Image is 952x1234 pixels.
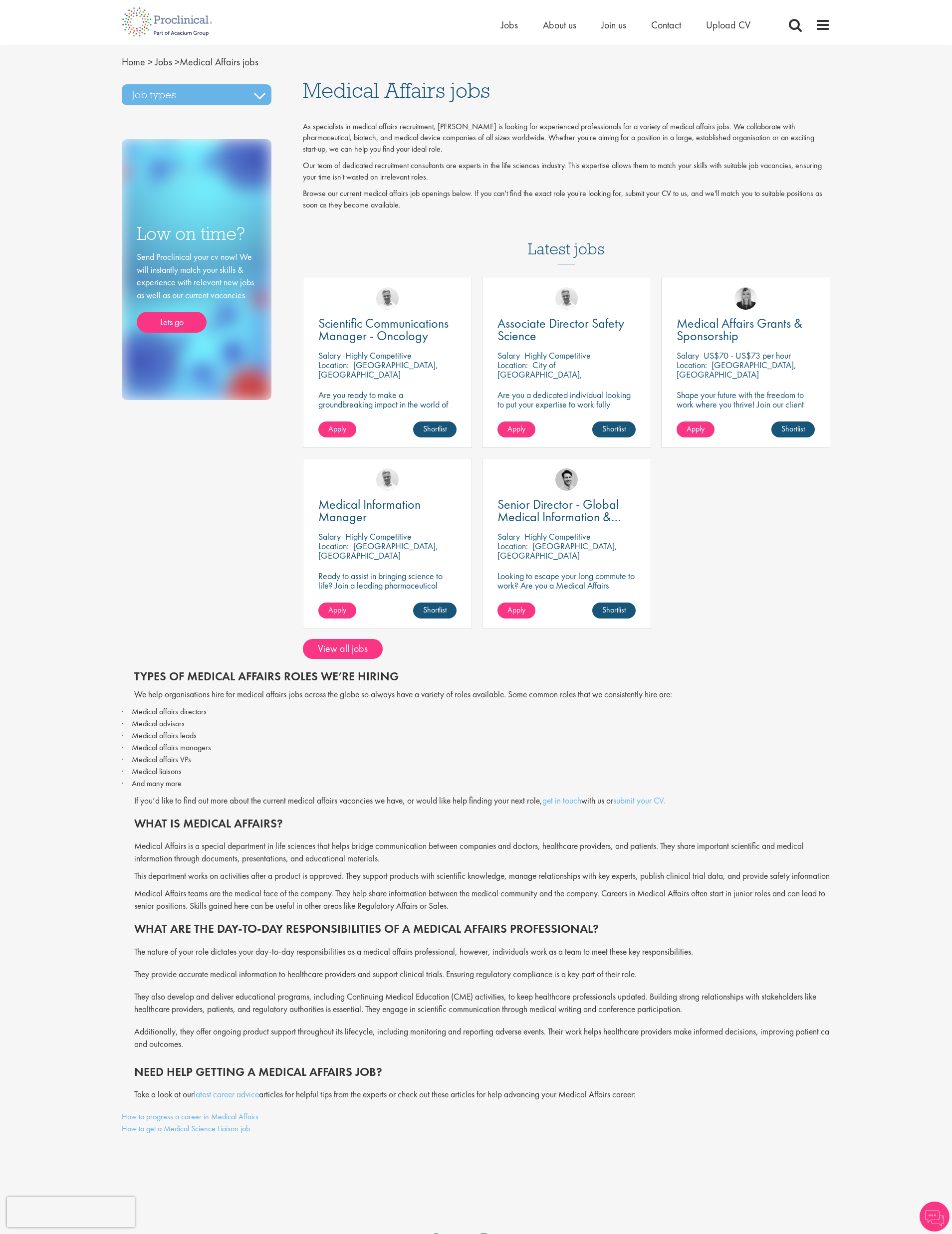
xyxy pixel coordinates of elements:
[122,1111,258,1122] a: How to progress a career in Medical Affairs
[677,317,815,342] a: Medical Affairs Grants & Sponsorship
[134,840,838,865] p: Medical Affairs is a special department in life sciences that helps bridge communication between ...
[677,350,699,361] span: Salary
[413,603,457,618] a: Shortlist
[497,359,582,390] p: City of [GEOGRAPHIC_DATA], [GEOGRAPHIC_DATA]
[497,390,636,437] p: Are you a dedicated individual looking to put your expertise to work fully flexibly in a remote p...
[303,121,831,156] p: As specialists in medical affairs recruitment, [PERSON_NAME] is looking for experienced professio...
[592,603,636,618] a: Shortlist
[613,795,666,806] a: submit your CV.
[122,55,258,68] span: Medical Affairs jobs
[132,742,211,753] span: Medical affairs managers
[134,922,838,935] h2: What are the day-to-day responsibilities of a medical affairs professional?
[122,55,145,68] a: breadcrumb link to Home
[524,531,591,542] p: Highly Competitive
[318,540,438,561] p: [GEOGRAPHIC_DATA], [GEOGRAPHIC_DATA]
[137,224,256,243] h3: Low on time?
[771,421,815,437] a: Shortlist
[318,531,341,542] span: Salary
[122,779,132,788] span: ·
[122,767,132,776] span: ·
[318,350,341,361] span: Salary
[318,603,356,618] a: Apply
[497,571,636,609] p: Looking to escape your long commute to work? Are you a Medical Affairs Professional? Unlock your ...
[318,498,457,523] a: Medical Information Manager
[318,496,421,525] span: Medical Information Manager
[497,350,520,361] span: Salary
[497,317,636,342] a: Associate Director Safety Science
[543,18,576,31] a: About us
[318,315,449,344] span: Scientific Communications Manager - Oncology
[318,421,356,437] a: Apply
[155,55,172,68] a: breadcrumb link to Jobs
[413,421,457,437] a: Shortlist
[134,1088,838,1101] p: Take a look at our articles for helpful tips from the experts or check out these articles for hel...
[497,540,528,552] span: Location:
[734,287,757,310] img: Janelle Jones
[318,359,438,380] p: [GEOGRAPHIC_DATA], [GEOGRAPHIC_DATA]
[134,688,838,701] p: We help organisations hire for medical affairs jobs across the globe so always have a variety of ...
[497,496,621,538] span: Senior Director - Global Medical Information & Medical Affairs
[134,946,838,958] p: The nature of your role dictates your day-to-day responsibilities as a medical affairs profession...
[318,540,349,552] span: Location:
[194,1089,259,1100] a: latest career advice
[328,423,346,434] span: Apply
[555,287,578,310] img: Joshua Bye
[132,778,182,789] span: And many more
[132,754,191,765] span: Medical affairs VPs
[687,423,705,434] span: Apply
[376,468,399,491] img: Joshua Bye
[122,731,132,740] span: ·
[677,390,815,428] p: Shape your future with the freedom to work where you thrive! Join our client with this fully remo...
[677,359,707,371] span: Location:
[137,250,256,333] div: Send Proclinical your cv now! We will instantly match your skills & experience with relevant new ...
[132,706,207,717] span: Medical affairs directors
[497,421,535,437] a: Apply
[677,315,802,344] span: Medical Affairs Grants & Sponsorship
[677,359,796,380] p: [GEOGRAPHIC_DATA], [GEOGRAPHIC_DATA]
[501,18,518,31] a: Jobs
[345,350,412,361] p: Highly Competitive
[497,315,624,344] span: Associate Director Safety Science
[601,18,626,31] a: Join us
[137,312,207,333] a: Lets go
[7,1197,135,1227] iframe: reCAPTCHA
[920,1202,950,1232] img: Chatbot
[542,795,581,806] a: get in touch
[706,18,750,31] span: Upload CV
[134,817,838,830] h2: What is medical affairs?
[677,421,714,437] a: Apply
[497,603,535,618] a: Apply
[132,766,182,777] span: Medical liaisons
[132,718,185,729] span: Medical advisors
[134,795,838,807] p: If you’d like to find out more about the current medical affairs vacancies we have, or would like...
[122,1123,250,1134] a: How to get a Medical Science Liaison job
[497,498,636,523] a: Senior Director - Global Medical Information & Medical Affairs
[122,84,271,105] h3: Job types
[651,18,681,31] a: Contact
[303,188,831,211] p: Browse our current medical affairs job openings below. If you can't find the exact role you're lo...
[303,77,490,104] span: Medical Affairs jobs
[497,540,617,561] p: [GEOGRAPHIC_DATA], [GEOGRAPHIC_DATA]
[134,1065,838,1078] h2: Need help getting a Medical Affairs job?
[524,350,591,361] p: Highly Competitive
[507,605,525,615] span: Apply
[318,317,457,342] a: Scientific Communications Manager - Oncology
[134,870,838,882] p: This department works on activities after a product is approved. They support products with scien...
[303,639,383,659] a: View all jobs
[704,350,791,361] p: US$70 - US$73 per hour
[303,160,831,183] p: Our team of dedicated recruitment consultants are experts in the life sciences industry. This exp...
[376,287,399,310] img: Joshua Bye
[148,55,153,68] span: >
[555,468,578,491] img: Thomas Pinnock
[122,743,132,752] span: ·
[134,670,838,683] h2: Types of medical affairs roles we’re hiring
[132,730,197,741] span: Medical affairs leads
